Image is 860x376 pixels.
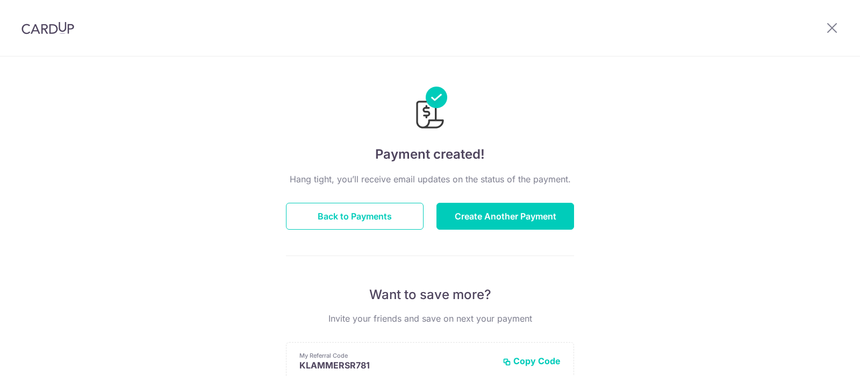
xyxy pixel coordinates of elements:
[286,312,574,325] p: Invite your friends and save on next your payment
[286,203,424,230] button: Back to Payments
[413,87,447,132] img: Payments
[503,356,561,366] button: Copy Code
[299,360,494,371] p: KLAMMERSR781
[286,173,574,186] p: Hang tight, you’ll receive email updates on the status of the payment.
[436,203,574,230] button: Create Another Payment
[21,22,74,34] img: CardUp
[286,286,574,303] p: Want to save more?
[286,145,574,164] h4: Payment created!
[299,351,494,360] p: My Referral Code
